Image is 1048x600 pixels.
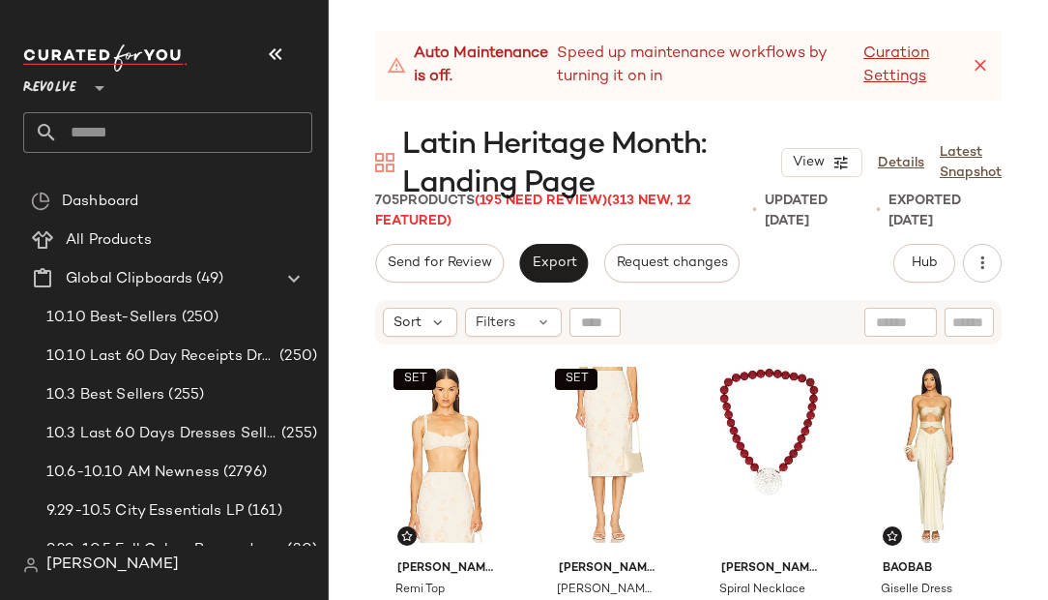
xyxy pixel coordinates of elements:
[164,384,204,406] span: (255)
[557,582,654,599] span: [PERSON_NAME] Skirt
[719,582,805,599] span: Spiral Necklace
[881,582,952,599] span: Giselle Dress
[402,126,781,203] span: Latin Heritage Month: Landing Page
[375,194,399,208] span: 705
[277,423,317,445] span: (255)
[375,153,394,172] img: svg%3e
[219,462,267,484] span: (2796)
[244,500,282,523] span: (161)
[616,255,728,271] span: Request changes
[867,357,995,553] img: BBAB-WD237_V1.jpg
[940,142,1002,183] a: Latest Snapshot
[531,255,576,271] span: Export
[192,268,223,290] span: (49)
[706,357,833,553] img: JIET-WL75_V1.jpg
[375,191,744,231] div: Products
[876,199,881,223] span: •
[387,43,971,89] div: Speed up maintenance workflows by turning it on in
[888,191,1002,231] p: Exported [DATE]
[887,530,898,542] img: svg%3e
[893,244,955,283] button: Hub
[863,43,971,89] a: Curation Settings
[781,148,862,177] button: View
[46,345,276,368] span: 10.10 Last 60 Day Receipts Dresses Selling
[765,191,868,231] p: updated [DATE]
[46,500,244,523] span: 9.29-10.5 City Essentials LP
[66,268,192,290] span: Global Clipboards
[66,229,152,252] span: All Products
[555,369,597,390] button: SET
[46,384,164,406] span: 10.3 Best Sellers
[402,373,426,386] span: SET
[46,307,178,329] span: 10.10 Best-Sellers
[393,313,422,333] span: Sort
[604,244,740,283] button: Request changes
[283,539,317,561] span: (30)
[792,155,825,170] span: View
[883,560,979,578] span: Baobab
[46,423,277,445] span: 10.3 Last 60 Days Dresses Selling
[46,539,283,561] span: 9.29-10.5 Fall Colors Burgundy & Mauve
[46,554,179,577] span: [PERSON_NAME]
[393,369,436,390] button: SET
[276,345,317,368] span: (250)
[401,530,413,542] img: svg%3e
[46,462,219,484] span: 10.6-10.10 AM Newness
[31,192,50,211] img: svg%3e
[23,45,188,72] img: cfy_white_logo.C9jOOHJF.svg
[375,244,504,283] button: Send for Review
[565,373,589,386] span: SET
[721,560,818,578] span: [PERSON_NAME]
[519,244,588,283] button: Export
[397,560,494,578] span: [PERSON_NAME]
[911,255,938,271] span: Hub
[62,191,138,213] span: Dashboard
[878,153,924,173] a: Details
[752,199,757,223] span: •
[543,357,671,553] img: AXIS-WQ166_V1.jpg
[23,66,76,101] span: Revolve
[395,582,445,599] span: Remi Top
[387,255,492,271] span: Send for Review
[178,307,219,329] span: (250)
[414,43,557,89] strong: Auto Maintenance is off.
[23,557,39,573] img: svg%3e
[476,313,515,333] span: Filters
[559,560,655,578] span: [PERSON_NAME]
[382,357,509,553] img: AXIS-WS457_V1.jpg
